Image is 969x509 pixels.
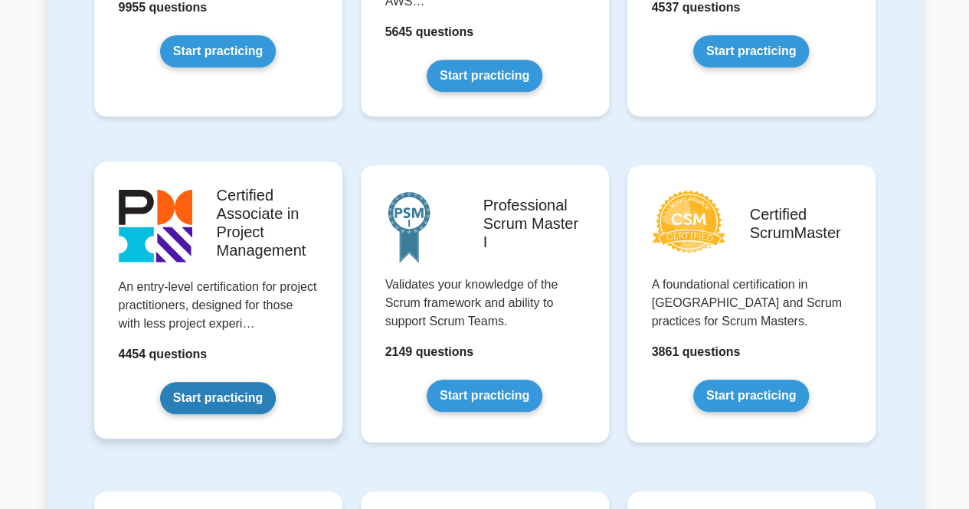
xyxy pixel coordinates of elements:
[427,60,542,92] a: Start practicing
[693,380,809,412] a: Start practicing
[160,35,276,67] a: Start practicing
[427,380,542,412] a: Start practicing
[693,35,809,67] a: Start practicing
[160,382,276,414] a: Start practicing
